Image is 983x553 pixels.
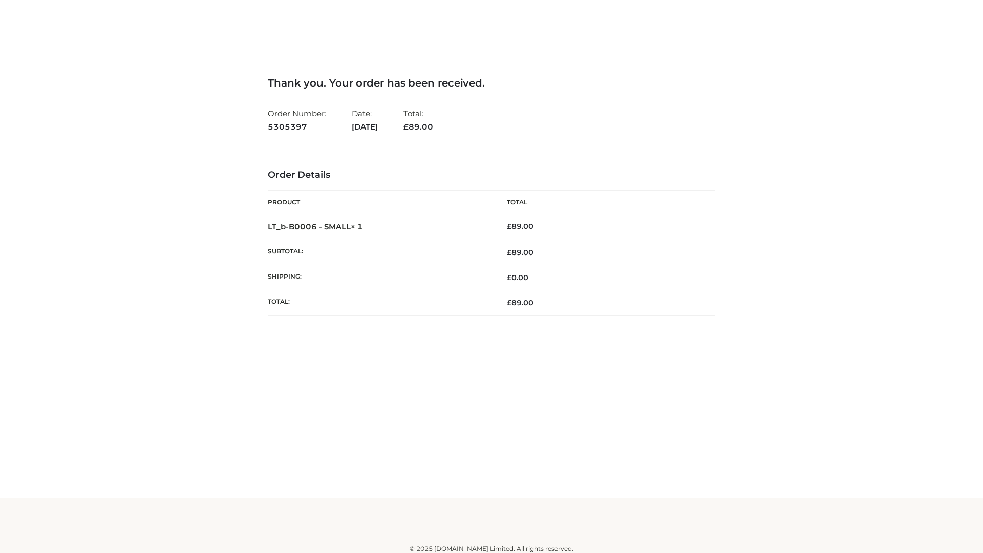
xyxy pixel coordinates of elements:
[507,248,511,257] span: £
[507,222,511,231] span: £
[491,191,715,214] th: Total
[268,222,363,231] strong: LT_b-B0006 - SMALL
[507,273,511,282] span: £
[507,298,511,307] span: £
[268,240,491,265] th: Subtotal:
[268,104,326,136] li: Order Number:
[268,290,491,315] th: Total:
[268,191,491,214] th: Product
[403,122,409,132] span: £
[507,248,533,257] span: 89.00
[268,77,715,89] h3: Thank you. Your order has been received.
[268,120,326,134] strong: 5305397
[403,104,433,136] li: Total:
[352,120,378,134] strong: [DATE]
[351,222,363,231] strong: × 1
[507,298,533,307] span: 89.00
[507,222,533,231] bdi: 89.00
[268,169,715,181] h3: Order Details
[403,122,433,132] span: 89.00
[268,265,491,290] th: Shipping:
[352,104,378,136] li: Date:
[507,273,528,282] bdi: 0.00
